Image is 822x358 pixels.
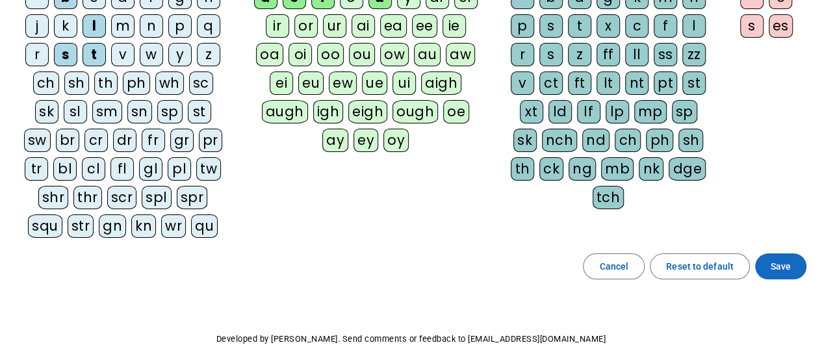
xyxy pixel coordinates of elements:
[94,71,118,95] div: th
[597,14,620,38] div: x
[25,157,48,181] div: tr
[666,259,734,274] span: Reset to default
[139,157,162,181] div: gl
[123,71,150,95] div: ph
[25,43,49,66] div: r
[352,14,375,38] div: ai
[682,71,706,95] div: st
[270,71,293,95] div: ei
[539,43,563,66] div: s
[323,14,346,38] div: ur
[322,129,348,152] div: ay
[266,14,289,38] div: ir
[646,129,673,152] div: ph
[380,14,407,38] div: ea
[682,14,706,38] div: l
[168,14,192,38] div: p
[511,43,534,66] div: r
[639,157,663,181] div: nk
[625,71,649,95] div: nt
[568,43,591,66] div: z
[414,43,441,66] div: au
[511,157,534,181] div: th
[188,100,211,123] div: st
[654,14,677,38] div: f
[294,14,318,38] div: or
[601,157,634,181] div: mb
[511,14,534,38] div: p
[582,129,610,152] div: nd
[107,186,137,209] div: scr
[84,129,108,152] div: cr
[197,43,220,66] div: z
[568,71,591,95] div: ft
[110,157,134,181] div: fl
[33,71,59,95] div: ch
[392,71,416,95] div: ui
[542,129,578,152] div: nch
[443,100,469,123] div: oe
[170,129,194,152] div: gr
[177,186,208,209] div: spr
[539,71,563,95] div: ct
[155,71,184,95] div: wh
[142,186,172,209] div: spl
[625,14,649,38] div: c
[593,186,624,209] div: tch
[161,214,186,238] div: wr
[73,186,102,209] div: thr
[513,129,537,152] div: sk
[597,43,620,66] div: ff
[196,157,221,181] div: tw
[38,186,69,209] div: shr
[64,100,87,123] div: sl
[191,214,218,238] div: qu
[168,43,192,66] div: y
[615,129,641,152] div: ch
[92,100,122,123] div: sm
[289,43,312,66] div: oi
[634,100,667,123] div: mp
[35,100,58,123] div: sk
[199,129,222,152] div: pr
[446,43,475,66] div: aw
[54,43,77,66] div: s
[131,214,156,238] div: kn
[654,43,677,66] div: ss
[197,14,220,38] div: q
[256,43,283,66] div: oa
[349,43,375,66] div: ou
[520,100,543,123] div: xt
[54,14,77,38] div: k
[157,100,183,123] div: sp
[53,157,77,181] div: bl
[682,43,706,66] div: zz
[539,14,563,38] div: s
[654,71,677,95] div: pt
[317,43,344,66] div: oo
[443,14,466,38] div: ie
[650,253,750,279] button: Reset to default
[83,14,106,38] div: l
[383,129,409,152] div: oy
[577,100,600,123] div: lf
[24,129,51,152] div: sw
[669,157,706,181] div: dge
[64,71,89,95] div: sh
[769,14,793,38] div: es
[329,71,357,95] div: ew
[127,100,152,123] div: sn
[421,71,461,95] div: aigh
[740,14,764,38] div: s
[140,14,163,38] div: n
[111,43,135,66] div: v
[68,214,94,238] div: str
[25,14,49,38] div: j
[348,100,387,123] div: eigh
[678,129,703,152] div: sh
[262,100,308,123] div: augh
[672,100,697,123] div: sp
[168,157,191,181] div: pl
[548,100,572,123] div: ld
[83,43,106,66] div: t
